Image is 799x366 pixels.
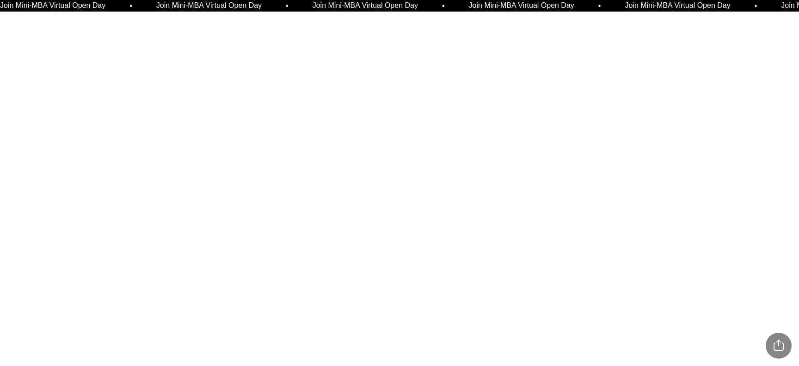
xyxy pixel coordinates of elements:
[129,2,132,10] span: •
[754,2,757,10] span: •
[286,2,289,10] span: •
[766,333,792,359] div: Share
[442,2,444,10] span: •
[598,2,601,10] span: •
